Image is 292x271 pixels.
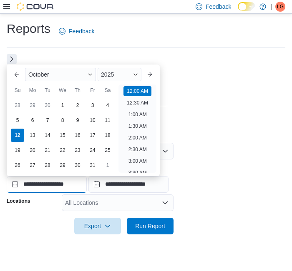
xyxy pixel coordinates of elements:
div: Su [11,84,24,97]
li: 2:00 AM [125,133,150,143]
div: Fr [86,84,99,97]
div: day-12 [11,129,24,142]
label: Locations [7,198,30,204]
h1: Reports [7,20,50,37]
div: day-28 [41,159,54,172]
li: 2:30 AM [125,144,150,154]
div: day-23 [71,144,84,157]
div: day-17 [86,129,99,142]
div: day-30 [71,159,84,172]
div: day-2 [71,99,84,112]
div: day-1 [101,159,114,172]
li: 12:30 AM [123,98,151,108]
div: day-19 [11,144,24,157]
button: Run Report [127,218,174,234]
div: day-18 [101,129,114,142]
div: day-6 [26,114,39,127]
span: LG [277,2,284,12]
div: day-10 [86,114,99,127]
div: day-4 [101,99,114,112]
li: 1:30 AM [125,121,150,131]
span: October [28,71,49,78]
div: day-20 [26,144,39,157]
span: Feedback [206,2,231,11]
span: Export [79,218,116,234]
div: day-27 [26,159,39,172]
ul: Time [118,85,156,173]
button: Previous Month [10,68,23,81]
div: Tu [41,84,54,97]
p: | [270,2,272,12]
div: day-9 [71,114,84,127]
div: Th [71,84,84,97]
div: day-29 [26,99,39,112]
div: day-15 [56,129,69,142]
div: day-11 [101,114,114,127]
div: day-16 [71,129,84,142]
span: 2025 [101,71,114,78]
div: Button. Open the year selector. 2025 is currently selected. [98,68,141,81]
input: Dark Mode [238,2,255,11]
div: day-28 [11,99,24,112]
div: day-8 [56,114,69,127]
li: 1:00 AM [125,109,150,119]
img: Cova [17,2,54,11]
li: 3:00 AM [125,156,150,166]
div: We [56,84,69,97]
div: Sa [101,84,114,97]
div: Mo [26,84,39,97]
button: Next [7,54,17,64]
div: day-30 [41,99,54,112]
div: day-14 [41,129,54,142]
button: Open list of options [162,199,169,206]
button: Next month [143,68,156,81]
div: day-29 [56,159,69,172]
input: Press the down key to open a popover containing a calendar. [88,176,169,193]
div: October, 2025 [10,98,115,173]
div: day-1 [56,99,69,112]
a: Feedback [55,23,98,40]
div: day-3 [86,99,99,112]
div: day-31 [86,159,99,172]
input: Press the down key to enter a popover containing a calendar. Press the escape key to close the po... [7,176,87,193]
div: Liam Goff [275,2,285,12]
div: day-13 [26,129,39,142]
div: day-26 [11,159,24,172]
div: day-24 [86,144,99,157]
span: Run Report [135,222,165,230]
li: 3:30 AM [125,168,150,178]
div: Button. Open the month selector. October is currently selected. [25,68,96,81]
li: 12:00 AM [123,86,151,96]
div: day-25 [101,144,114,157]
button: Export [74,218,121,234]
div: day-5 [11,114,24,127]
div: day-21 [41,144,54,157]
span: Feedback [69,27,94,35]
div: day-22 [56,144,69,157]
div: day-7 [41,114,54,127]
